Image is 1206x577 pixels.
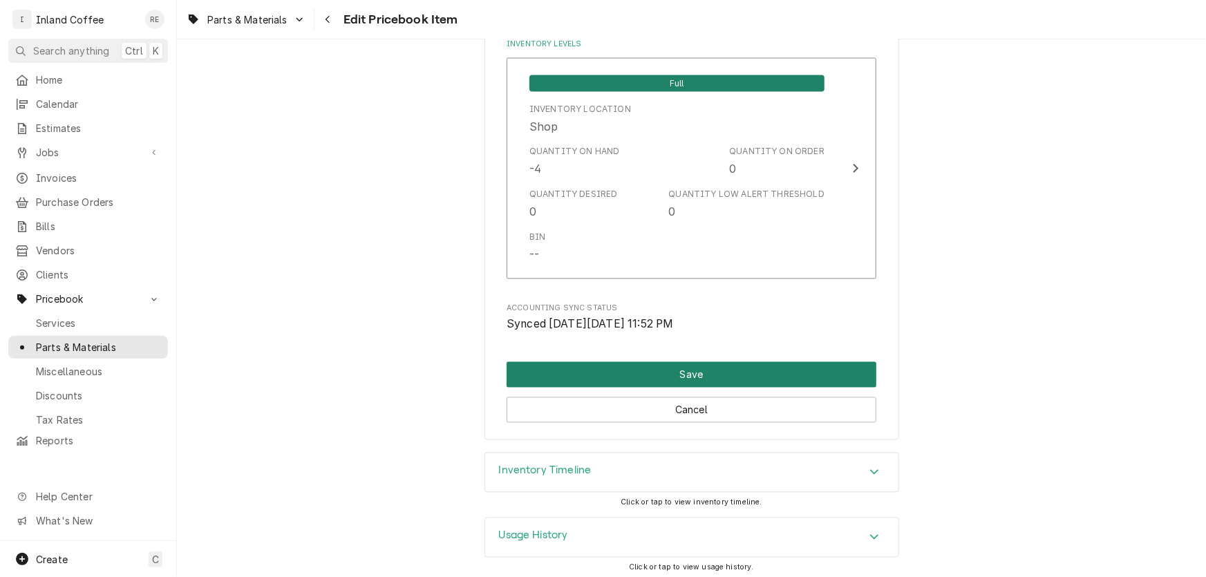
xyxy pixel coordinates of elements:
a: Home [8,68,168,91]
div: Button Group Row [507,388,876,423]
a: Clients [8,263,168,286]
span: Pricebook [36,292,140,306]
div: Quantity Low Alert Threshold [669,189,825,220]
span: Click or tap to view usage history. [629,563,754,572]
div: Quantity Desired [529,189,618,220]
a: Go to Jobs [8,141,168,164]
a: Estimates [8,117,168,140]
span: Ctrl [125,44,143,58]
span: Miscellaneous [36,364,161,379]
span: Jobs [36,145,140,160]
div: Shop [529,118,558,135]
div: Quantity Desired [529,189,618,201]
span: Click or tap to view inventory timeline. [621,498,762,507]
div: Quantity on Order [729,146,825,158]
span: Search anything [33,44,109,58]
a: Go to Help Center [8,485,168,508]
button: Save [507,362,876,388]
a: Discounts [8,384,168,407]
span: Reports [36,433,161,448]
div: 0 [729,161,736,178]
div: Inland Coffee [36,12,104,27]
a: Vendors [8,239,168,262]
span: Accounting Sync Status [507,303,876,314]
span: Invoices [36,171,161,185]
div: 0 [669,204,676,220]
span: Edit Pricebook Item [339,10,458,29]
span: Purchase Orders [36,195,161,209]
span: Synced [DATE][DATE] 11:52 PM [507,318,673,331]
div: Full [529,74,825,92]
span: Full [529,75,825,92]
span: K [153,44,159,58]
a: Parts & Materials [8,336,168,359]
h3: Inventory Timeline [499,464,592,477]
div: Bin [529,231,545,244]
span: Estimates [36,121,161,135]
div: -4 [529,161,541,178]
span: Calendar [36,97,161,111]
a: Go to Pricebook [8,287,168,310]
span: C [152,552,159,567]
a: Services [8,312,168,334]
span: Vendors [36,243,161,258]
span: Help Center [36,489,160,504]
div: Quantity on Hand [529,146,620,158]
button: Update Inventory Level [507,58,876,280]
div: Quantity on Order [729,146,825,178]
span: Tax Rates [36,413,161,427]
div: Quantity Low Alert Threshold [669,189,825,201]
span: Accounting Sync Status [507,316,876,333]
a: Go to Parts & Materials [181,8,311,31]
span: Discounts [36,388,161,403]
div: Button Group Row [507,362,876,388]
span: Parts & Materials [36,340,161,354]
div: Quantity on Hand [529,146,620,178]
button: Cancel [507,397,876,423]
span: What's New [36,513,160,528]
div: Bin [529,231,545,263]
div: Usage History [484,518,899,558]
label: Inventory Levels [507,39,876,50]
div: Button Group [507,362,876,423]
span: Parts & Materials [207,12,288,27]
h3: Usage History [499,529,568,542]
a: Bills [8,215,168,238]
a: Purchase Orders [8,191,168,214]
button: Accordion Details Expand Trigger [485,453,898,492]
div: Accordion Header [485,453,898,492]
div: Inventory Location [529,103,631,115]
div: I [12,10,32,29]
div: Ruth Easley's Avatar [145,10,164,29]
a: Calendar [8,93,168,115]
span: Create [36,554,68,565]
div: Inventory Levels [507,39,876,286]
div: RE [145,10,164,29]
button: Accordion Details Expand Trigger [485,518,898,557]
div: 0 [529,204,536,220]
a: Invoices [8,167,168,189]
button: Search anythingCtrlK [8,39,168,63]
div: Accounting Sync Status [507,303,876,333]
span: Clients [36,267,161,282]
a: Tax Rates [8,408,168,431]
div: Inventory Timeline [484,453,899,493]
div: Location [529,103,631,135]
span: Home [36,73,161,87]
span: Services [36,316,161,330]
a: Miscellaneous [8,360,168,383]
span: Bills [36,219,161,234]
div: -- [529,247,539,263]
div: Accordion Header [485,518,898,557]
a: Reports [8,429,168,452]
a: Go to What's New [8,509,168,532]
button: Navigate back [317,8,339,30]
